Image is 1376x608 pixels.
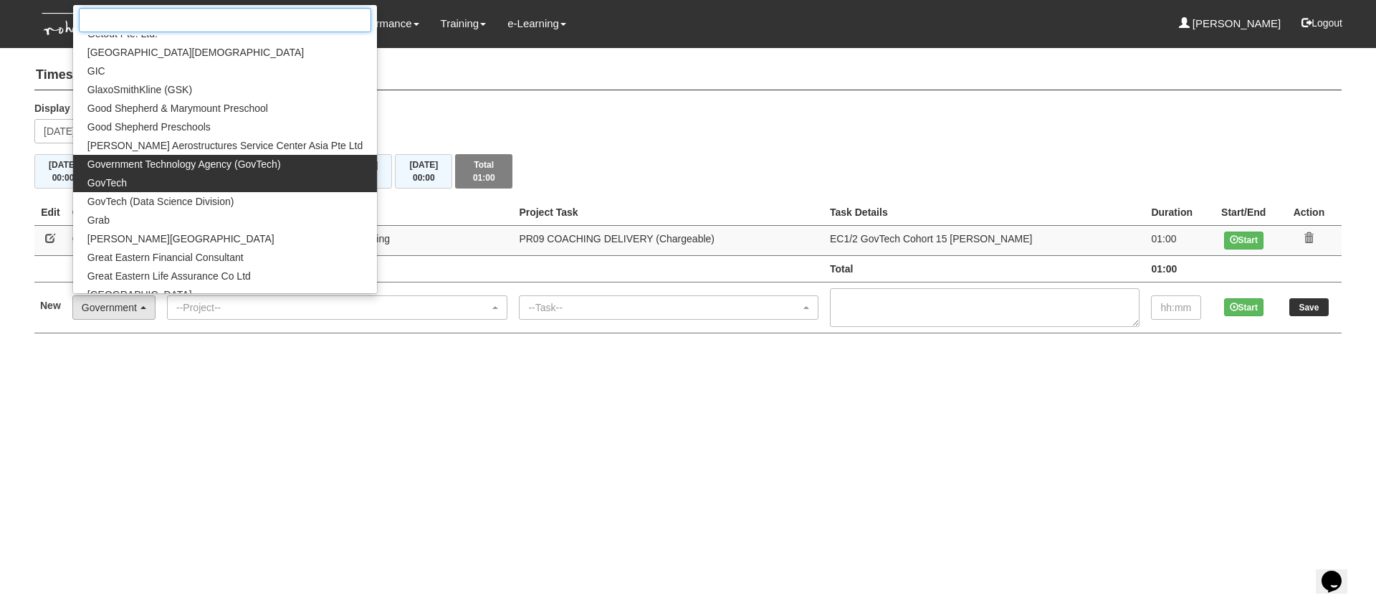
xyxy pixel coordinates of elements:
[395,154,452,189] button: [DATE]00:00
[830,263,853,275] b: Total
[455,154,512,189] button: Total01:00
[34,199,67,226] th: Edit
[87,176,127,190] span: GovTech
[1276,199,1342,226] th: Action
[82,300,138,315] div: Government Technology Agency (GovTech)
[413,173,435,183] span: 00:00
[1224,298,1263,316] button: Start
[167,295,507,320] button: --Project--
[67,199,161,226] th: Client
[1145,225,1210,255] td: 01:00
[1145,199,1210,226] th: Duration
[507,7,566,40] a: e-Learning
[87,232,274,246] span: [PERSON_NAME][GEOGRAPHIC_DATA]
[34,101,128,115] label: Display the week of
[824,199,1145,226] th: Task Details
[1145,255,1210,282] td: 01:00
[87,64,105,78] span: GIC
[87,82,192,97] span: GlaxoSmithKline (GSK)
[441,7,487,40] a: Training
[176,300,489,315] div: --Project--
[513,199,824,226] th: Project Task
[67,225,161,255] td: GovTech
[87,213,110,227] span: Grab
[87,269,251,283] span: Great Eastern Life Assurance Co Ltd
[1224,232,1263,250] button: Start
[1179,7,1281,40] a: [PERSON_NAME]
[52,173,75,183] span: 00:00
[87,101,268,115] span: Good Shepherd & Marymount Preschool
[1289,298,1329,316] input: Save
[79,8,371,32] input: Search
[87,288,192,302] span: [GEOGRAPHIC_DATA]
[1291,6,1352,40] button: Logout
[473,173,495,183] span: 01:00
[87,194,234,209] span: GovTech (Data Science Division)
[34,154,1342,189] div: Timesheet Week Summary
[87,120,211,134] span: Good Shepherd Preschools
[350,7,419,40] a: Performance
[513,225,824,255] td: PR09 COACHING DELIVERY (Chargeable)
[528,300,801,315] div: --Task--
[1316,551,1362,594] iframe: chat widget
[519,295,818,320] button: --Task--
[1151,295,1201,320] input: hh:mm
[87,250,244,265] span: Great Eastern Financial Consultant
[40,298,61,313] label: New
[1211,199,1276,226] th: Start/End
[34,154,92,189] button: [DATE]00:00
[72,295,156,320] button: Government Technology Agency (GovTech)
[87,138,363,153] span: [PERSON_NAME] Aerostructures Service Center Asia Pte Ltd
[34,61,1342,90] h4: Timesheets
[87,45,304,60] span: [GEOGRAPHIC_DATA][DEMOGRAPHIC_DATA]
[87,157,281,171] span: Government Technology Agency (GovTech)
[824,225,1145,255] td: EC1/2 GovTech Cohort 15 [PERSON_NAME]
